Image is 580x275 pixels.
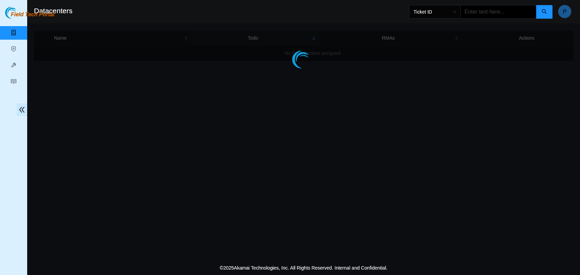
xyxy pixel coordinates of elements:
[17,103,27,116] span: double-left
[5,12,54,21] a: Akamai TechnologiesField Tech Portal
[563,7,567,16] span: P
[414,7,456,17] span: Ticket ID
[11,12,54,18] span: Field Tech Portal
[536,5,552,19] button: search
[27,261,580,275] footer: © 2025 Akamai Technologies, Inc. All Rights Reserved. Internal and Confidential.
[542,9,547,15] span: search
[558,5,572,18] button: P
[5,7,34,19] img: Akamai Technologies
[460,5,537,19] input: Enter text here...
[11,76,16,89] span: read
